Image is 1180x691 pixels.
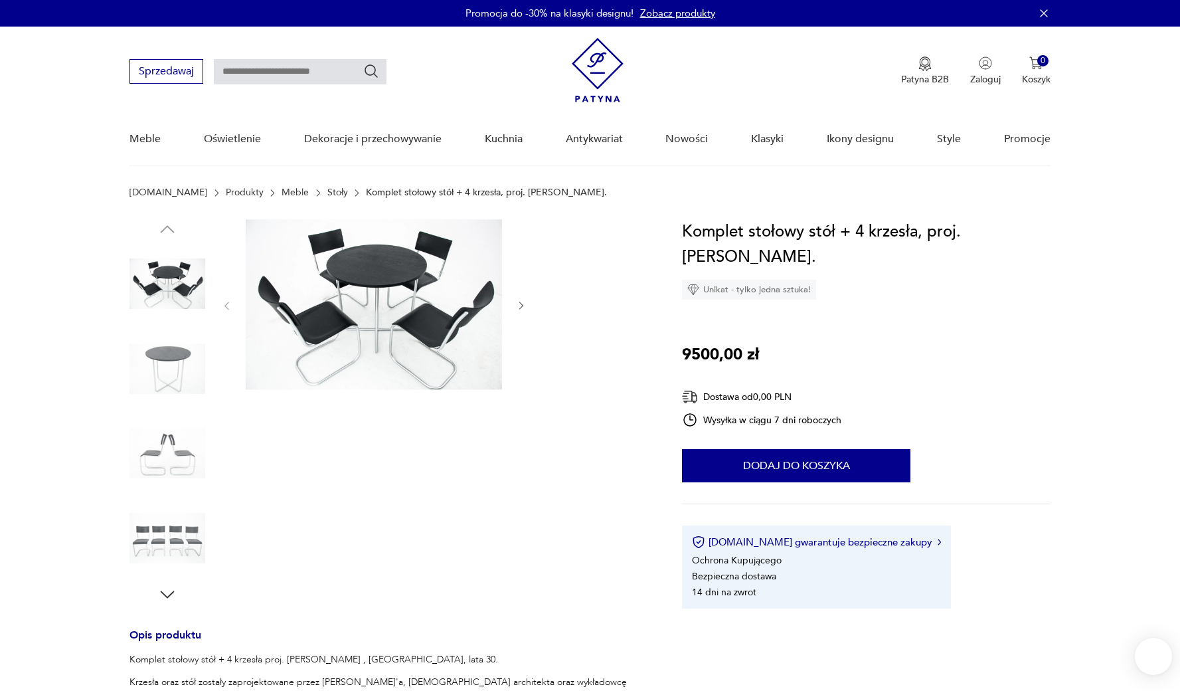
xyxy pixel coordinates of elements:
[129,331,205,407] img: Zdjęcie produktu Komplet stołowy stół + 4 krzesła, proj. Mart Stam.
[682,219,1050,270] h1: Komplet stołowy stół + 4 krzesła, proj. [PERSON_NAME].
[282,187,309,198] a: Meble
[129,246,205,322] img: Zdjęcie produktu Komplet stołowy stół + 4 krzesła, proj. Mart Stam.
[129,59,203,84] button: Sprzedawaj
[682,389,698,405] img: Ikona dostawy
[304,114,442,165] a: Dekoracje i przechowywanie
[970,73,1001,86] p: Zaloguj
[682,342,759,367] p: 9500,00 zł
[937,114,961,165] a: Style
[918,56,932,71] img: Ikona medalu
[682,449,910,482] button: Dodaj do koszyka
[692,536,941,549] button: [DOMAIN_NAME] gwarantuje bezpieczne zakupy
[970,56,1001,86] button: Zaloguj
[1004,114,1051,165] a: Promocje
[682,389,841,405] div: Dostawa od 0,00 PLN
[751,114,784,165] a: Klasyki
[226,187,264,198] a: Produkty
[682,412,841,428] div: Wysyłka w ciągu 7 dni roboczych
[1022,73,1051,86] p: Koszyk
[692,586,756,599] li: 14 dni na zwrot
[572,38,624,102] img: Patyna - sklep z meblami i dekoracjami vintage
[129,631,650,653] h3: Opis produktu
[1135,638,1172,675] iframe: Smartsupp widget button
[465,7,633,20] p: Promocja do -30% na klasyki designu!
[692,570,776,583] li: Bezpieczna dostawa
[129,114,161,165] a: Meble
[979,56,992,70] img: Ikonka użytkownika
[938,539,942,545] img: Ikona strzałki w prawo
[692,536,705,549] img: Ikona certyfikatu
[692,554,782,567] li: Ochrona Kupującego
[327,187,348,198] a: Stoły
[129,415,205,491] img: Zdjęcie produktu Komplet stołowy stół + 4 krzesła, proj. Mart Stam.
[566,114,623,165] a: Antykwariat
[129,500,205,576] img: Zdjęcie produktu Komplet stołowy stół + 4 krzesła, proj. Mart Stam.
[366,187,607,198] p: Komplet stołowy stół + 4 krzesła, proj. [PERSON_NAME].
[485,114,523,165] a: Kuchnia
[129,653,650,666] p: Komplet stołowy stół + 4 krzesła proj. [PERSON_NAME] , [GEOGRAPHIC_DATA], lata 30.
[204,114,261,165] a: Oświetlenie
[246,219,502,390] img: Zdjęcie produktu Komplet stołowy stół + 4 krzesła, proj. Mart Stam.
[682,280,816,300] div: Unikat - tylko jedna sztuka!
[640,7,715,20] a: Zobacz produkty
[827,114,894,165] a: Ikony designu
[901,56,949,86] a: Ikona medaluPatyna B2B
[129,68,203,77] a: Sprzedawaj
[363,63,379,79] button: Szukaj
[665,114,708,165] a: Nowości
[1029,56,1043,70] img: Ikona koszyka
[687,284,699,296] img: Ikona diamentu
[129,187,207,198] a: [DOMAIN_NAME]
[1037,55,1049,66] div: 0
[901,56,949,86] button: Patyna B2B
[1022,56,1051,86] button: 0Koszyk
[901,73,949,86] p: Patyna B2B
